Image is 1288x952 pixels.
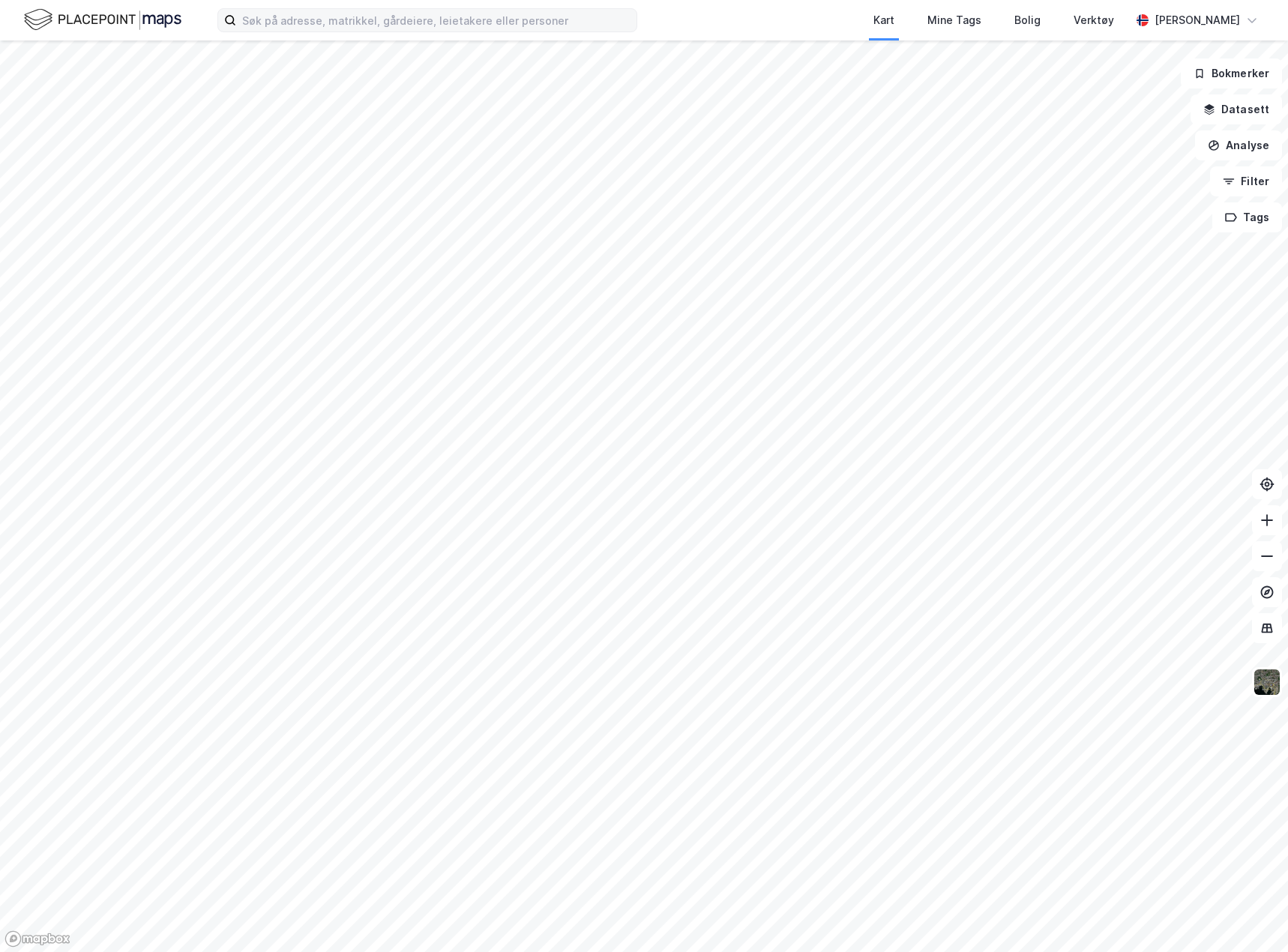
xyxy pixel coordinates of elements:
[24,7,181,33] img: logo.f888ab2527a4732fd821a326f86c7f29.svg
[1213,880,1288,952] iframe: Chat Widget
[1155,11,1240,29] div: [PERSON_NAME]
[873,11,894,29] div: Kart
[236,9,637,31] input: Søk på adresse, matrikkel, gårdeiere, leietakere eller personer
[1074,11,1114,29] div: Verktøy
[1014,11,1041,29] div: Bolig
[1213,880,1288,952] div: Kontrollprogram for chat
[927,11,981,29] div: Mine Tags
